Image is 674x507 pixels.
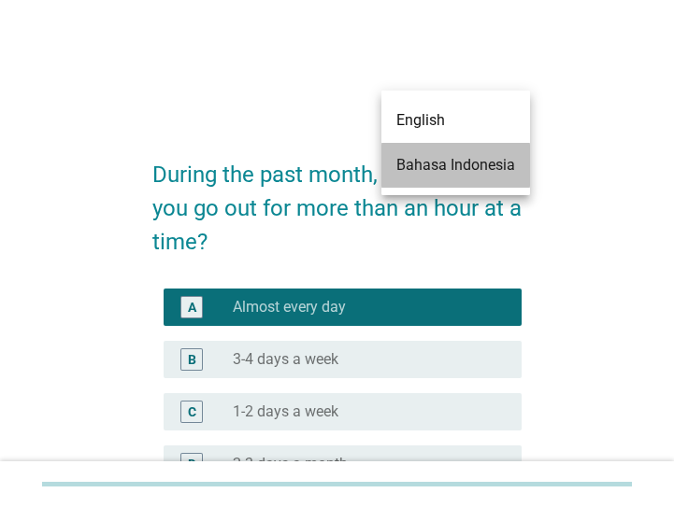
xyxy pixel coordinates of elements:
[188,297,196,317] div: A
[396,154,515,176] div: Bahasa Indonesia
[188,401,196,421] div: C
[152,139,522,259] h2: During the past month, how often did you go out for more than an hour at a time?
[233,298,346,317] label: Almost every day
[233,350,338,369] label: 3-4 days a week
[188,454,196,473] div: D
[188,349,196,369] div: B
[396,109,515,132] div: English
[233,455,348,473] label: 2-3 days a month
[233,402,338,421] label: 1-2 days a week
